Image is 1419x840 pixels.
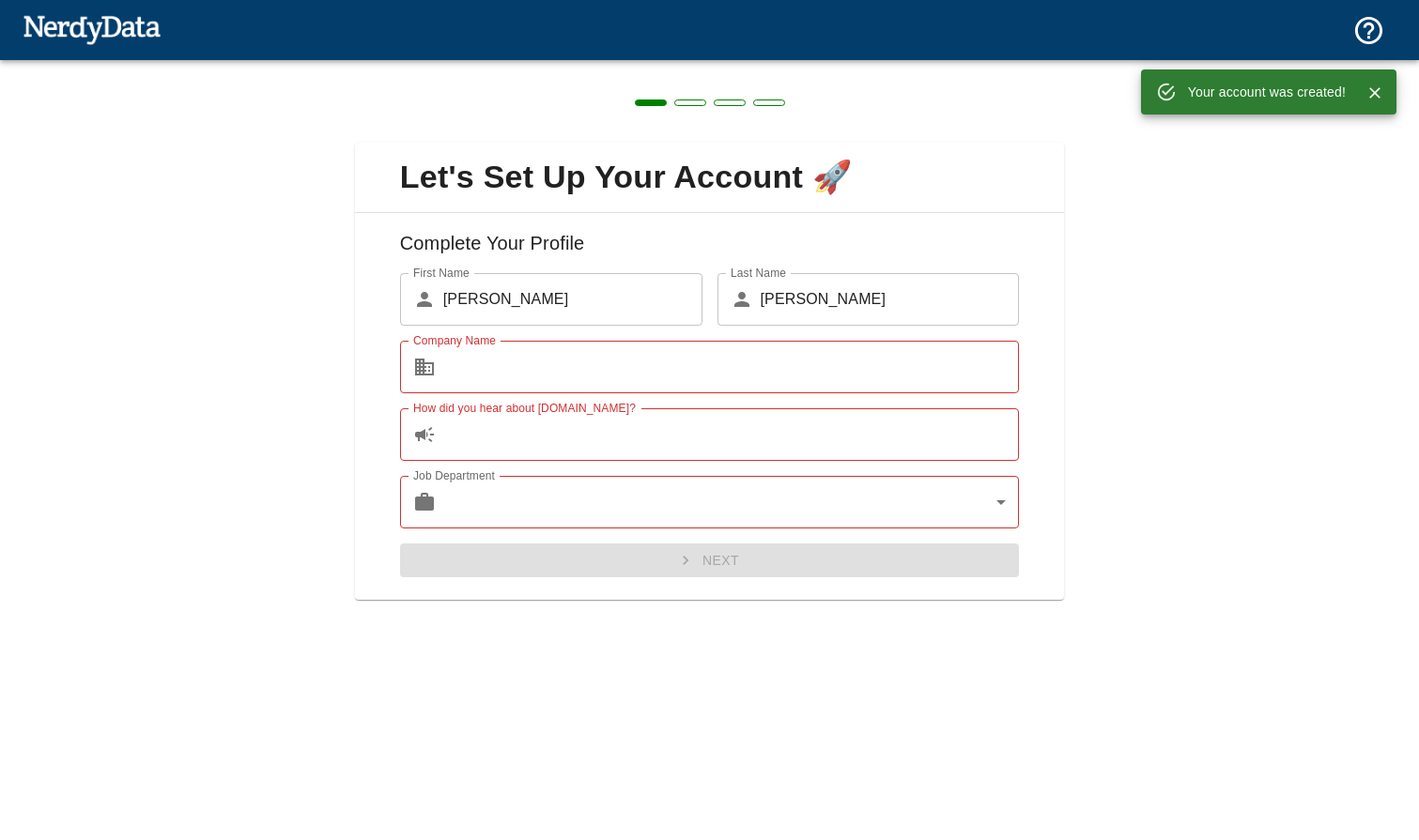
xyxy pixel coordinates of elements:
div: Your account was created! [1188,75,1346,109]
button: Close [1361,79,1389,107]
label: How did you hear about [DOMAIN_NAME]? [413,400,636,416]
span: Let's Set Up Your Account 🚀 [370,158,1050,197]
label: Job Department [413,467,495,483]
img: NerdyData.com [23,10,161,48]
label: Last Name [731,265,786,281]
label: Company Name [413,332,496,348]
iframe: Drift Widget Chat Controller [1325,707,1396,778]
h6: Complete Your Profile [370,228,1050,273]
button: Support and Documentation [1341,3,1396,58]
label: First Name [413,265,470,281]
